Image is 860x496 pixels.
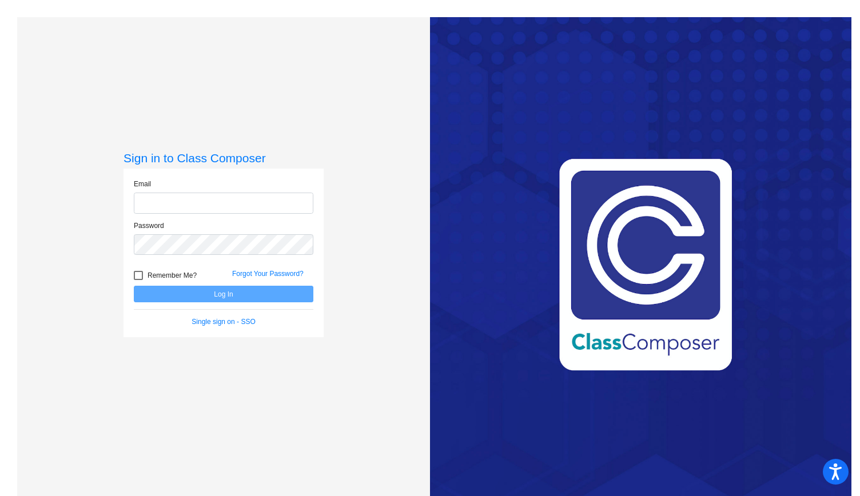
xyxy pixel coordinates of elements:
label: Password [134,221,164,231]
a: Single sign on - SSO [192,318,255,326]
h3: Sign in to Class Composer [124,151,324,165]
span: Remember Me? [148,269,197,282]
label: Email [134,179,151,189]
a: Forgot Your Password? [232,270,304,278]
button: Log In [134,286,313,302]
